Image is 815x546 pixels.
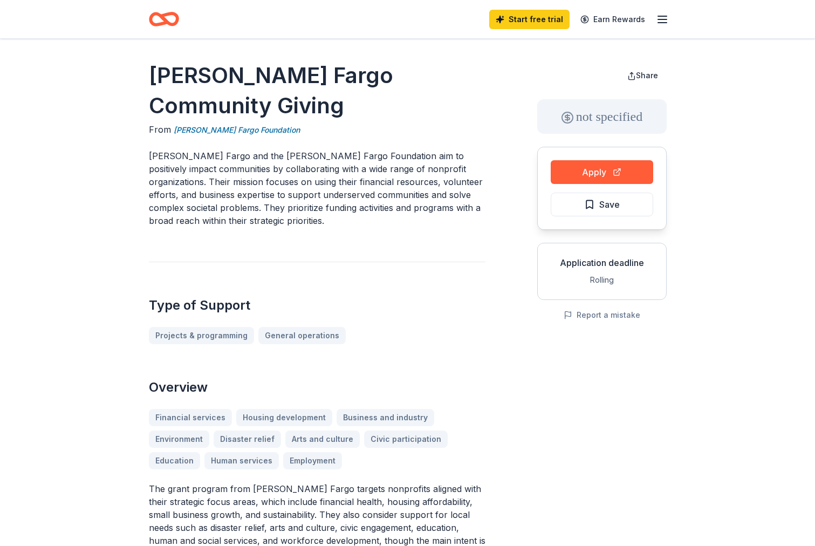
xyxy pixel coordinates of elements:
[149,123,485,136] div: From
[551,193,653,216] button: Save
[537,99,667,134] div: not specified
[599,197,620,211] span: Save
[489,10,570,29] a: Start free trial
[574,10,652,29] a: Earn Rewards
[564,309,640,322] button: Report a mistake
[636,71,658,80] span: Share
[174,124,300,136] a: [PERSON_NAME] Fargo Foundation
[546,274,658,286] div: Rolling
[149,379,485,396] h2: Overview
[619,65,667,86] button: Share
[149,6,179,32] a: Home
[551,160,653,184] button: Apply
[149,149,485,227] p: [PERSON_NAME] Fargo and the [PERSON_NAME] Fargo Foundation aim to positively impact communities b...
[149,297,485,314] h2: Type of Support
[546,256,658,269] div: Application deadline
[149,60,485,121] h1: [PERSON_NAME] Fargo Community Giving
